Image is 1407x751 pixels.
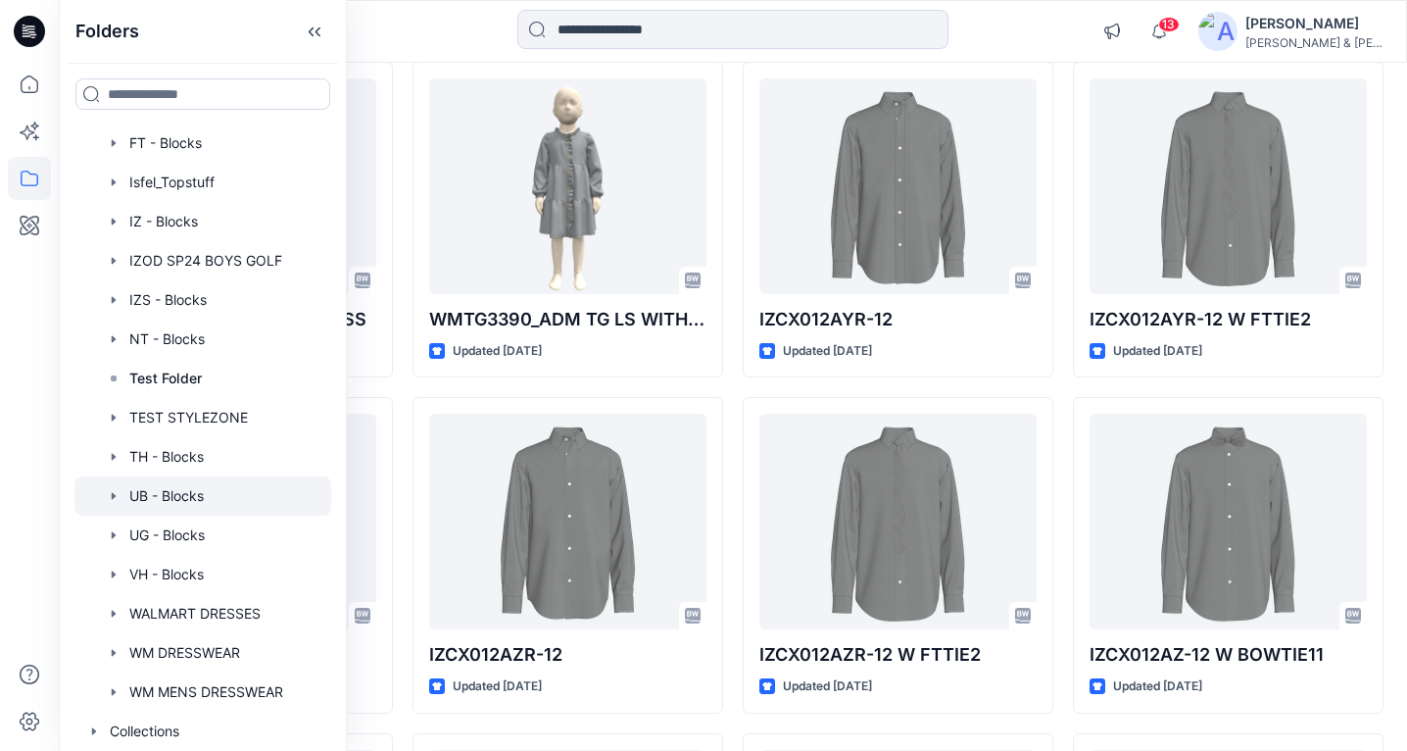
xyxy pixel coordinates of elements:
a: IZCX012AZ-12 W BOWTIE11 [1090,414,1367,629]
p: WMTG3390_ADM TG LS WITH PUFF SLV DRESS [429,306,706,333]
p: Updated [DATE] [453,341,542,362]
div: [PERSON_NAME] [1245,12,1383,35]
a: IZCX012AYR-12 W FTTIE2 [1090,78,1367,294]
a: IZCX012AZR-12 [429,414,706,629]
p: IZCX012AZ-12 W BOWTIE11 [1090,641,1367,669]
p: IZCX012AZR-12 W FTTIE2 [759,641,1037,669]
a: WMTG3390_ADM TG LS WITH PUFF SLV DRESS [429,78,706,294]
p: Updated [DATE] [1113,341,1202,362]
p: Test Folder [129,367,202,390]
img: avatar [1198,12,1237,51]
p: IZCX012AZR-12 [429,641,706,669]
a: IZCX012AYR-12 [759,78,1037,294]
a: IZCX012AZR-12 W FTTIE2 [759,414,1037,629]
p: IZCX012AYR-12 [759,306,1037,333]
p: IZCX012AYR-12 W FTTIE2 [1090,306,1367,333]
p: Updated [DATE] [453,676,542,697]
p: Updated [DATE] [1113,676,1202,697]
p: Updated [DATE] [783,676,872,697]
div: [PERSON_NAME] & [PERSON_NAME] [1245,35,1383,50]
span: 13 [1158,17,1180,32]
p: Updated [DATE] [783,341,872,362]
